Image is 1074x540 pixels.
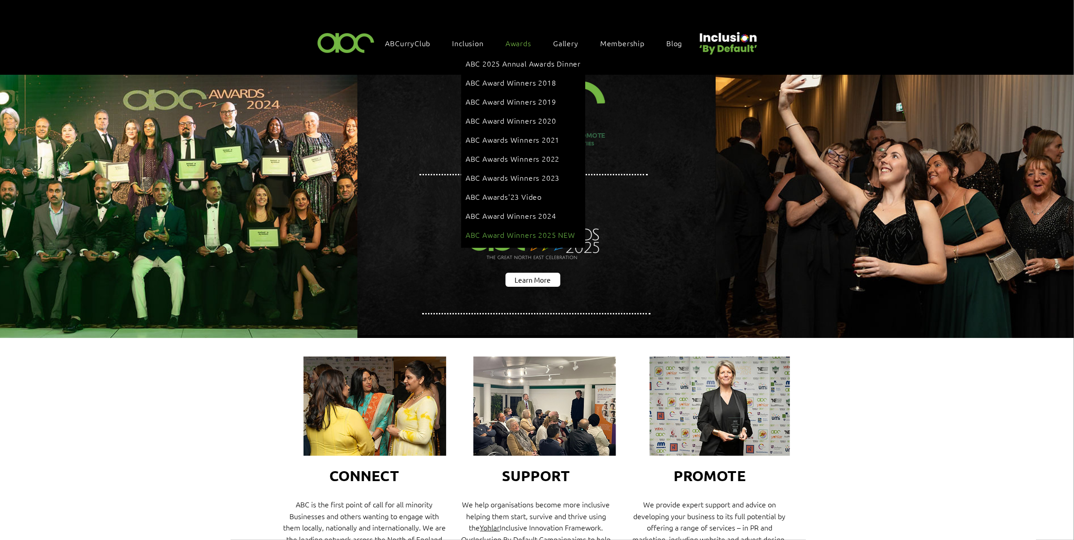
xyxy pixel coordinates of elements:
[696,24,759,56] img: Untitled design (22).png
[448,34,497,53] div: Inclusion
[466,96,556,106] span: ABC Award Winners 2019
[662,34,696,53] a: Blog
[466,116,556,125] span: ABC Award Winners 2020
[466,77,556,87] span: ABC Award Winners 2018
[506,38,531,48] span: Awards
[466,93,581,110] a: ABC Award Winners 2019
[466,169,581,186] a: ABC Awards Winners 2023
[381,34,444,53] a: ABCurryClub
[549,34,592,53] a: Gallery
[459,194,608,277] img: Northern Insights Double Pager Apr 2025.png
[466,131,581,148] a: ABC Awards Winners 2021
[466,207,581,224] a: ABC Award Winners 2024
[466,154,559,164] span: ABC Awards Winners 2022
[315,29,377,56] img: ABC-Logo-Blank-Background-01-01-2.png
[473,357,616,456] img: IMG-20230119-WA0022.jpg
[466,135,559,145] span: ABC Awards Winners 2021
[553,38,578,48] span: Gallery
[515,275,551,284] span: Learn More
[466,173,559,183] span: ABC Awards Winners 2023
[466,226,581,243] a: ABC Award Winners 2025 NEW
[466,211,556,221] span: ABC Award Winners 2024
[466,230,575,240] span: ABC Award Winners 2025 NEW
[674,467,746,485] span: PROMOTE
[303,357,446,456] img: ABCAwards2024-09595.jpg
[506,273,560,287] a: Learn More
[600,38,645,48] span: Membership
[385,38,431,48] span: ABCurryClub
[453,38,484,48] span: Inclusion
[466,55,581,72] a: ABC 2025 Annual Awards Dinner
[666,38,682,48] span: Blog
[466,188,581,205] a: ABC Awards'23 Video
[462,499,610,532] span: We help organisations become more inclusive helping them start, survive and thrive using the Incl...
[502,467,570,485] span: SUPPORT
[466,112,581,129] a: ABC Award Winners 2020
[357,75,716,335] img: abc background hero black.png
[501,34,545,53] div: Awards
[461,50,585,248] div: Awards
[329,467,400,485] span: CONNECT
[480,522,500,532] a: Yohlar
[466,58,581,68] span: ABC 2025 Annual Awards Dinner
[466,150,581,167] a: ABC Awards Winners 2022
[650,357,790,456] img: ABCAwards2024-00042-Enhanced-NR.jpg
[596,34,658,53] a: Membership
[466,192,542,202] span: ABC Awards'23 Video
[381,34,696,53] nav: Site
[466,74,581,91] a: ABC Award Winners 2018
